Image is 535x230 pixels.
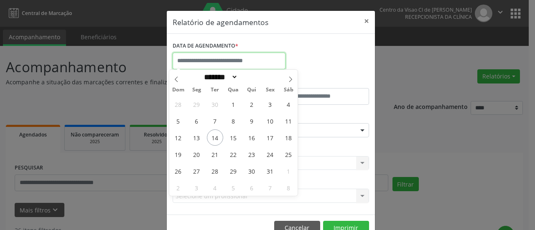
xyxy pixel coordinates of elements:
[262,179,278,196] span: Novembro 7, 2025
[225,146,242,162] span: Outubro 22, 2025
[189,96,205,112] span: Setembro 29, 2025
[170,113,186,129] span: Outubro 5, 2025
[207,113,223,129] span: Outubro 7, 2025
[238,73,265,81] input: Year
[358,11,375,31] button: Close
[262,96,278,112] span: Outubro 3, 2025
[207,146,223,162] span: Outubro 21, 2025
[244,146,260,162] span: Outubro 23, 2025
[244,179,260,196] span: Novembro 6, 2025
[262,113,278,129] span: Outubro 10, 2025
[173,17,268,28] h5: Relatório de agendamentos
[280,146,297,162] span: Outubro 25, 2025
[189,146,205,162] span: Outubro 20, 2025
[244,113,260,129] span: Outubro 9, 2025
[170,96,186,112] span: Setembro 28, 2025
[225,96,242,112] span: Outubro 1, 2025
[242,87,261,93] span: Qui
[280,179,297,196] span: Novembro 8, 2025
[225,113,242,129] span: Outubro 8, 2025
[225,179,242,196] span: Novembro 5, 2025
[280,113,297,129] span: Outubro 11, 2025
[169,87,188,93] span: Dom
[280,129,297,146] span: Outubro 18, 2025
[207,129,223,146] span: Outubro 14, 2025
[170,129,186,146] span: Outubro 12, 2025
[206,87,224,93] span: Ter
[173,40,238,53] label: DATA DE AGENDAMENTO
[170,163,186,179] span: Outubro 26, 2025
[225,163,242,179] span: Outubro 29, 2025
[225,129,242,146] span: Outubro 15, 2025
[261,87,279,93] span: Sex
[207,179,223,196] span: Novembro 4, 2025
[189,113,205,129] span: Outubro 6, 2025
[273,75,369,88] label: ATÉ
[280,163,297,179] span: Novembro 1, 2025
[189,163,205,179] span: Outubro 27, 2025
[262,129,278,146] span: Outubro 17, 2025
[244,129,260,146] span: Outubro 16, 2025
[207,96,223,112] span: Setembro 30, 2025
[244,96,260,112] span: Outubro 2, 2025
[207,163,223,179] span: Outubro 28, 2025
[224,87,242,93] span: Qua
[189,179,205,196] span: Novembro 3, 2025
[262,146,278,162] span: Outubro 24, 2025
[279,87,298,93] span: Sáb
[187,87,206,93] span: Seg
[244,163,260,179] span: Outubro 30, 2025
[189,129,205,146] span: Outubro 13, 2025
[262,163,278,179] span: Outubro 31, 2025
[170,179,186,196] span: Novembro 2, 2025
[280,96,297,112] span: Outubro 4, 2025
[201,73,238,81] select: Month
[170,146,186,162] span: Outubro 19, 2025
